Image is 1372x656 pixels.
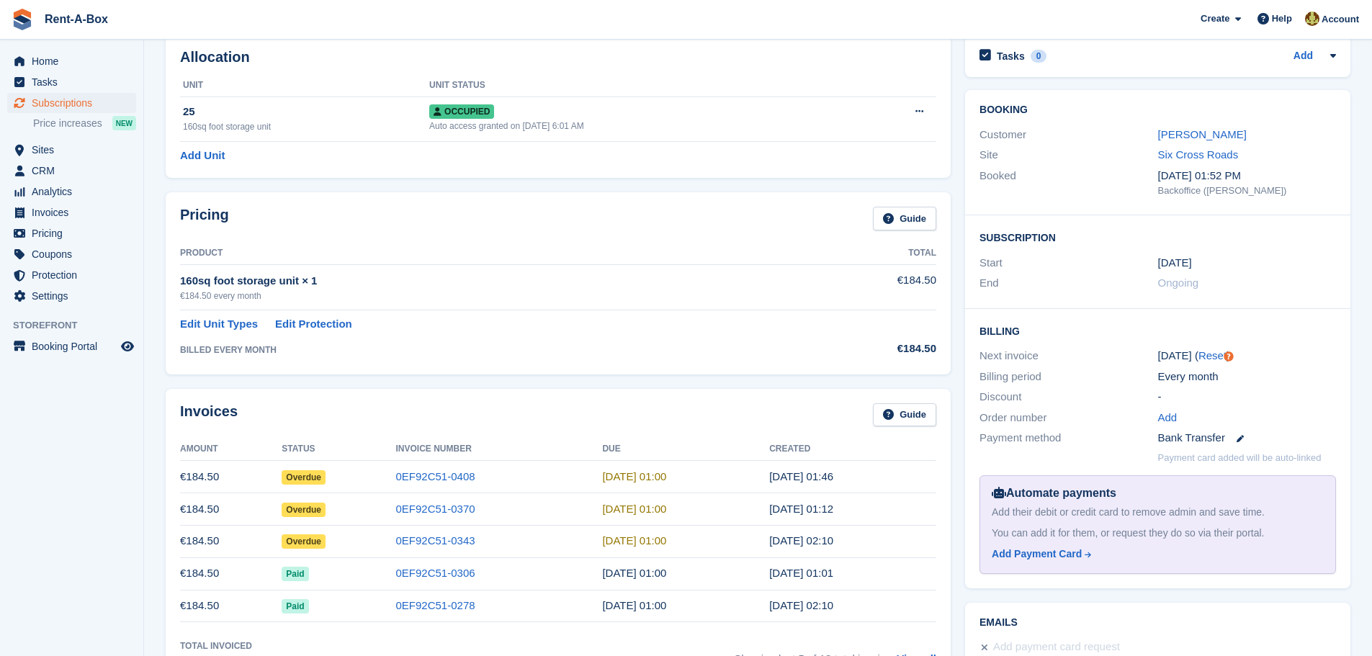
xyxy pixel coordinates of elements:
th: Amount [180,438,282,461]
span: CRM [32,161,118,181]
span: Occupied [429,104,494,119]
time: 2025-06-02 00:00:00 UTC [602,534,666,547]
span: Overdue [282,470,326,485]
a: menu [7,161,136,181]
div: Every month [1158,369,1336,385]
h2: Emails [979,617,1336,629]
a: Add Payment Card [992,547,1318,562]
a: Rent-A-Box [39,7,114,31]
a: 0EF92C51-0306 [396,567,475,579]
td: €184.50 [180,525,282,557]
th: Unit Status [429,74,853,97]
span: Create [1201,12,1229,26]
div: Start [979,255,1157,271]
span: Home [32,51,118,71]
h2: Billing [979,323,1336,338]
a: 0EF92C51-0343 [396,534,475,547]
time: 2025-05-01 00:01:59 UTC [769,567,833,579]
th: Status [282,438,395,461]
span: Price increases [33,117,102,130]
p: Payment card added will be auto-linked [1158,451,1322,465]
a: Preview store [119,338,136,355]
span: Ongoing [1158,277,1199,289]
div: 25 [183,104,429,120]
div: 160sq foot storage unit × 1 [180,273,797,289]
div: Total Invoiced [180,639,252,652]
a: menu [7,202,136,223]
th: Total [797,242,936,265]
img: Mairead Collins [1305,12,1319,26]
div: Customer [979,127,1157,143]
div: Payment method [979,430,1157,446]
td: €184.50 [797,264,936,310]
a: Add [1293,48,1313,65]
div: Add Payment Card [992,547,1082,562]
a: menu [7,244,136,264]
span: Overdue [282,503,326,517]
time: 2025-08-02 00:00:00 UTC [602,470,666,482]
a: Reset [1198,349,1227,361]
th: Invoice Number [396,438,603,461]
time: 2025-04-02 00:00:00 UTC [602,599,666,611]
a: 0EF92C51-0370 [396,503,475,515]
time: 2025-04-01 01:10:23 UTC [769,599,833,611]
div: BILLED EVERY MONTH [180,343,797,356]
a: Guide [873,207,936,230]
span: Paid [282,599,308,614]
a: Guide [873,403,936,427]
a: 0EF92C51-0408 [396,470,475,482]
div: Next invoice [979,348,1157,364]
span: Account [1322,12,1359,27]
div: Bank Transfer [1158,430,1336,446]
span: Booking Portal [32,336,118,356]
span: Protection [32,265,118,285]
time: 2025-07-02 00:00:00 UTC [602,503,666,515]
span: Storefront [13,318,143,333]
td: €184.50 [180,461,282,493]
td: €184.50 [180,493,282,526]
div: - [1158,389,1336,405]
div: Add payment card request [993,639,1120,656]
div: €184.50 [797,341,936,357]
a: menu [7,181,136,202]
time: 2025-06-01 01:10:21 UTC [769,534,833,547]
span: Paid [282,567,308,581]
time: 2024-08-01 00:00:00 UTC [1158,255,1192,271]
h2: Subscription [979,230,1336,244]
h2: Allocation [180,49,936,66]
a: [PERSON_NAME] [1158,128,1247,140]
a: Add Unit [180,148,225,164]
a: menu [7,72,136,92]
a: Price increases NEW [33,115,136,131]
span: Overdue [282,534,326,549]
span: Invoices [32,202,118,223]
h2: Booking [979,104,1336,116]
span: Analytics [32,181,118,202]
div: You can add it for them, or request they do so via their portal. [992,526,1324,541]
a: menu [7,265,136,285]
div: Tooltip anchor [1222,350,1235,363]
a: menu [7,51,136,71]
div: [DATE] 01:52 PM [1158,168,1336,184]
h2: Tasks [997,50,1025,63]
h2: Pricing [180,207,229,230]
a: menu [7,93,136,113]
span: Pricing [32,223,118,243]
a: Six Cross Roads [1158,148,1239,161]
div: [DATE] ( ) [1158,348,1336,364]
a: menu [7,140,136,160]
a: Add [1158,410,1178,426]
div: NEW [112,116,136,130]
div: 160sq foot storage unit [183,120,429,133]
a: menu [7,286,136,306]
a: Edit Protection [275,316,352,333]
a: menu [7,336,136,356]
td: €184.50 [180,557,282,590]
span: Sites [32,140,118,160]
th: Due [602,438,769,461]
th: Unit [180,74,429,97]
div: 0 [1031,50,1047,63]
span: Help [1272,12,1292,26]
time: 2025-08-01 00:46:24 UTC [769,470,833,482]
div: Booked [979,168,1157,198]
